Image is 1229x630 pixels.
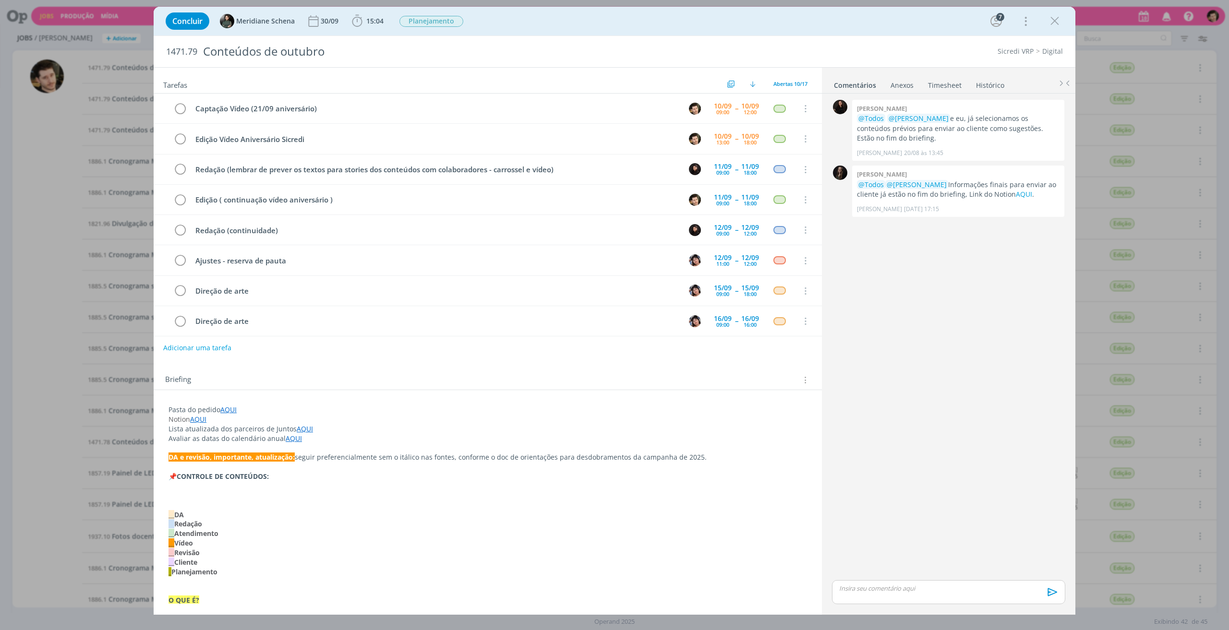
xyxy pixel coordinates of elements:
[744,231,757,236] div: 12:00
[687,131,702,146] button: V
[174,510,184,519] strong: DA
[998,47,1034,56] a: Sicredi VRP
[689,133,701,145] img: V
[169,424,807,434] p: Lista atualizada dos parceiros de Juntos
[166,12,209,30] button: Concluir
[366,16,384,25] span: 15:04
[976,76,1005,90] a: Histórico
[741,315,759,322] div: 16/09
[735,166,738,173] span: --
[716,291,729,297] div: 09:00
[716,201,729,206] div: 09:00
[1016,190,1032,199] a: AQUI
[199,40,685,63] div: Conteúdos de outubro
[191,255,680,267] div: Ajustes - reserva de pauta
[165,374,191,386] span: Briefing
[349,13,386,29] button: 15:04
[857,180,1060,200] p: Informações finais para enviar ao cliente já estão no fim do briefing, Link do Notion .
[741,254,759,261] div: 12/09
[773,80,807,87] span: Abertas 10/17
[716,261,729,266] div: 11:00
[735,257,738,264] span: --
[744,109,757,115] div: 12:00
[988,13,1004,29] button: 7
[163,78,187,90] span: Tarefas
[220,405,237,414] a: AQUI
[687,192,702,207] button: V
[191,285,680,297] div: Direção de arte
[716,109,729,115] div: 09:00
[714,163,732,170] div: 11/09
[169,452,807,462] p: seguir preferencialmente sem o itálico nas fontes, conforme o doc de orientações para desdobramen...
[169,595,199,605] strong: O QUE É?
[689,254,701,266] img: E
[735,135,738,142] span: --
[714,285,732,291] div: 15/09
[714,194,732,201] div: 11/09
[169,405,807,415] p: Pasta do pedido
[169,558,174,567] strong: __
[904,205,939,214] span: [DATE] 17:15
[741,133,759,140] div: 10/09
[741,103,759,109] div: 10/09
[716,231,729,236] div: 09:00
[399,16,463,27] span: Planejamento
[750,81,756,87] img: arrow-down.svg
[833,76,877,90] a: Comentários
[169,510,174,519] span: __
[687,101,702,116] button: V
[996,13,1004,21] div: 7
[689,103,701,115] img: V
[687,284,702,298] button: E
[857,104,907,113] b: [PERSON_NAME]
[744,170,757,175] div: 18:00
[169,434,807,443] p: Avaliar as datas do calendário anual
[735,105,738,112] span: --
[857,149,902,157] p: [PERSON_NAME]
[741,285,759,291] div: 15/09
[154,7,1075,615] div: dialog
[190,415,206,424] a: AQUI
[741,194,759,201] div: 11/09
[744,291,757,297] div: 18:00
[399,15,464,27] button: Planejamento
[321,18,340,24] div: 30/09
[174,519,202,528] strong: Redação
[220,14,234,28] img: M
[169,472,807,481] p: 📌
[286,434,302,443] a: AQUI
[191,225,680,237] div: Redação (continuidade)
[169,519,174,528] span: __
[735,287,738,294] span: --
[191,133,680,145] div: Edição Vídeo Aniversário Sicredi
[735,226,738,233] span: --
[891,81,914,90] div: Anexos
[687,253,702,268] button: E
[174,548,200,557] strong: Revisão
[689,315,701,327] img: E
[169,529,174,538] span: __
[744,201,757,206] div: 18:00
[1042,47,1063,56] a: Digital
[174,529,218,538] strong: Atendimento
[716,140,729,145] div: 13:00
[169,538,174,547] span: __
[171,567,217,576] strong: Planejamento
[716,170,729,175] div: 09:00
[169,415,190,424] span: Notion
[172,17,203,25] span: Concluir
[166,47,197,57] span: 1471.79
[297,424,313,433] a: AQUI
[858,180,884,189] span: @Todos
[714,103,732,109] div: 10/09
[689,163,701,175] img: L
[928,76,962,90] a: Timesheet
[741,224,759,231] div: 12/09
[716,322,729,327] div: 09:00
[714,224,732,231] div: 12/09
[857,170,907,178] b: [PERSON_NAME]
[220,14,295,28] button: MMeridiane Schena
[735,196,738,203] span: --
[687,314,702,328] button: E
[714,133,732,140] div: 10/09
